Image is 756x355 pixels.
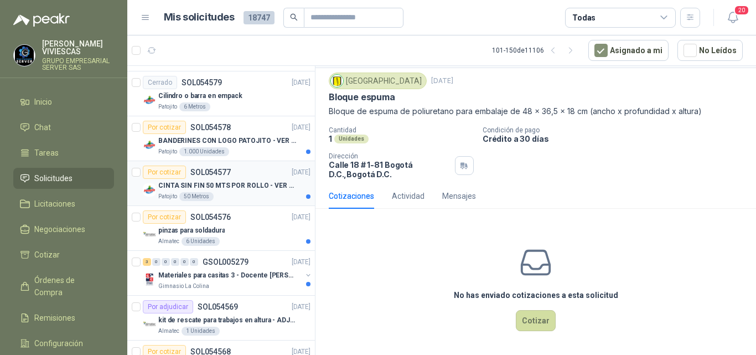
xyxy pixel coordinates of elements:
[292,78,310,88] p: [DATE]
[162,258,170,266] div: 0
[292,167,310,178] p: [DATE]
[190,168,231,176] p: SOL054577
[127,206,315,251] a: Por cotizarSOL054576[DATE] Company Logopinzas para soldaduraAlmatec6 Unidades
[392,190,424,202] div: Actividad
[164,9,235,25] h1: Mis solicitudes
[331,75,343,87] img: Company Logo
[42,58,114,71] p: GRUPO EMPRESARIAL SERVER SAS
[734,5,749,16] span: 20
[182,327,220,336] div: 1 Unidades
[677,40,743,61] button: No Leídos
[34,96,52,108] span: Inicio
[329,134,332,143] p: 1
[13,91,114,112] a: Inicio
[143,94,156,107] img: Company Logo
[127,116,315,161] a: Por cotizarSOL054578[DATE] Company LogoBANDERINES CON LOGO PATOJITO - VER DOC ADJUNTOPatojito1.00...
[158,270,296,281] p: Materiales para casitas 3 - Docente [PERSON_NAME]
[127,296,315,341] a: Por adjudicarSOL054569[DATE] Company Logokit de rescate para trabajos en altura - ADJUNTAR FICHA ...
[158,327,179,336] p: Almatec
[329,91,395,103] p: Bloque espuma
[292,257,310,267] p: [DATE]
[723,8,743,28] button: 20
[143,273,156,286] img: Company Logo
[329,160,451,179] p: Calle 18 # 1-81 Bogotá D.C. , Bogotá D.C.
[190,124,231,131] p: SOL054578
[158,192,177,201] p: Patojito
[42,40,114,55] p: [PERSON_NAME] VIVIESCAS
[190,258,198,266] div: 0
[34,147,59,159] span: Tareas
[13,333,114,354] a: Configuración
[34,198,75,210] span: Licitaciones
[158,237,179,246] p: Almatec
[13,307,114,328] a: Remisiones
[483,126,752,134] p: Condición de pago
[158,91,242,101] p: Cilindro o barra en empack
[34,249,60,261] span: Cotizar
[179,192,214,201] div: 50 Metros
[158,315,296,326] p: kit de rescate para trabajos en altura - ADJUNTAR FICHA TECNICA
[334,135,369,143] div: Unidades
[13,142,114,163] a: Tareas
[492,42,579,59] div: 101 - 150 de 11106
[14,45,35,66] img: Company Logo
[329,105,743,117] p: Bloque de espuma de poliuretano para embalaje de 48 x 36,5 x 18 cm (ancho x profundidad x altura)
[143,210,186,224] div: Por cotizar
[143,121,186,134] div: Por cotizar
[442,190,476,202] div: Mensajes
[34,121,51,133] span: Chat
[143,138,156,152] img: Company Logo
[171,258,179,266] div: 0
[143,300,193,313] div: Por adjudicar
[13,13,70,27] img: Logo peakr
[34,274,103,299] span: Órdenes de Compra
[290,13,298,21] span: search
[179,147,229,156] div: 1.000 Unidades
[143,76,177,89] div: Cerrado
[454,289,618,301] h3: No has enviado cotizaciones a esta solicitud
[572,12,596,24] div: Todas
[34,337,83,349] span: Configuración
[143,183,156,197] img: Company Logo
[180,258,189,266] div: 0
[158,136,296,146] p: BANDERINES CON LOGO PATOJITO - VER DOC ADJUNTO
[13,117,114,138] a: Chat
[143,258,151,266] div: 3
[182,79,222,86] p: SOL054579
[431,76,453,86] p: [DATE]
[158,225,225,236] p: pinzas para soldadura
[329,152,451,160] p: Dirección
[198,303,238,311] p: SOL054569
[158,282,209,291] p: Gimnasio La Colina
[127,71,315,116] a: CerradoSOL054579[DATE] Company LogoCilindro o barra en empackPatojito6 Metros
[143,255,313,291] a: 3 0 0 0 0 0 GSOL005279[DATE] Company LogoMateriales para casitas 3 - Docente [PERSON_NAME]Gimnasi...
[483,134,752,143] p: Crédito a 30 días
[588,40,669,61] button: Asignado a mi
[182,237,220,246] div: 6 Unidades
[292,122,310,133] p: [DATE]
[190,213,231,221] p: SOL054576
[292,302,310,312] p: [DATE]
[143,318,156,331] img: Company Logo
[329,73,427,89] div: [GEOGRAPHIC_DATA]
[143,228,156,241] img: Company Logo
[179,102,210,111] div: 6 Metros
[152,258,160,266] div: 0
[13,270,114,303] a: Órdenes de Compra
[34,223,85,235] span: Negociaciones
[34,172,73,184] span: Solicitudes
[13,168,114,189] a: Solicitudes
[244,11,275,24] span: 18747
[158,147,177,156] p: Patojito
[203,258,248,266] p: GSOL005279
[292,212,310,223] p: [DATE]
[13,219,114,240] a: Negociaciones
[143,166,186,179] div: Por cotizar
[329,126,474,134] p: Cantidad
[516,310,556,331] button: Cotizar
[329,190,374,202] div: Cotizaciones
[13,193,114,214] a: Licitaciones
[158,102,177,111] p: Patojito
[158,181,296,191] p: CINTA SIN FIN 50 MTS POR ROLLO - VER DOC ADJUNTO
[127,161,315,206] a: Por cotizarSOL054577[DATE] Company LogoCINTA SIN FIN 50 MTS POR ROLLO - VER DOC ADJUNTOPatojito50...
